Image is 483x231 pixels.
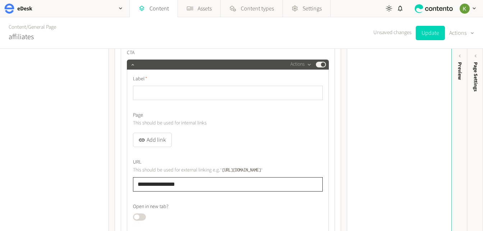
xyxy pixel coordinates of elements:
button: Update [416,26,445,40]
button: Actions [290,60,312,69]
h2: eDesk [17,4,32,13]
img: Keelin Terry [460,4,470,14]
h2: affiliates [9,32,34,42]
span: Label [133,75,147,83]
span: Unsaved changes [373,29,411,37]
code: [URL][DOMAIN_NAME] [220,168,263,172]
img: eDesk [4,4,14,14]
span: Page [133,112,143,119]
span: Page Settings [472,62,479,91]
span: Open in new tab? [133,203,169,211]
button: Actions [449,26,474,40]
span: CTA [127,49,134,57]
span: Content types [241,4,274,13]
span: Settings [303,4,322,13]
a: Content [9,23,26,31]
p: This should be used for internal links [133,119,296,127]
div: Preview [456,62,464,80]
span: / [26,23,28,31]
a: General Page [28,23,56,31]
button: Add link [133,133,172,147]
p: This should be used for external linking e.g. [133,166,296,174]
span: URL [133,159,142,166]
